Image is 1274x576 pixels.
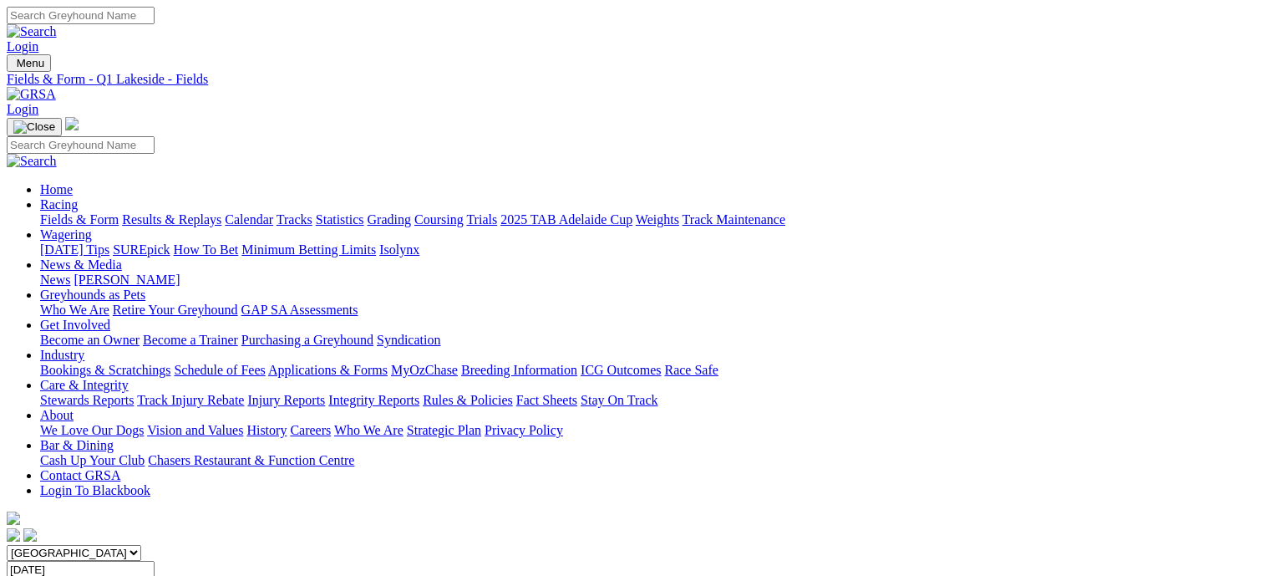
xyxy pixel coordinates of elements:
[7,528,20,542] img: facebook.svg
[268,363,388,377] a: Applications & Forms
[65,117,79,130] img: logo-grsa-white.png
[40,363,1267,378] div: Industry
[40,438,114,452] a: Bar & Dining
[137,393,244,407] a: Track Injury Rebate
[7,39,38,54] a: Login
[113,303,238,317] a: Retire Your Greyhound
[407,423,481,437] a: Strategic Plan
[40,212,119,227] a: Fields & Form
[7,102,38,116] a: Login
[40,242,109,257] a: [DATE] Tips
[40,273,1267,288] div: News & Media
[174,363,265,377] a: Schedule of Fees
[241,242,376,257] a: Minimum Betting Limits
[683,212,785,227] a: Track Maintenance
[174,242,239,257] a: How To Bet
[290,423,331,437] a: Careers
[7,87,56,102] img: GRSA
[414,212,464,227] a: Coursing
[368,212,411,227] a: Grading
[40,363,170,377] a: Bookings & Scratchings
[122,212,221,227] a: Results & Replays
[334,423,404,437] a: Who We Are
[17,57,44,69] span: Menu
[40,182,73,196] a: Home
[247,393,325,407] a: Injury Reports
[40,288,145,302] a: Greyhounds as Pets
[40,348,84,362] a: Industry
[40,318,110,332] a: Get Involved
[225,212,273,227] a: Calendar
[7,7,155,24] input: Search
[377,333,440,347] a: Syndication
[328,393,419,407] a: Integrity Reports
[241,303,358,317] a: GAP SA Assessments
[7,72,1267,87] a: Fields & Form - Q1 Lakeside - Fields
[40,468,120,482] a: Contact GRSA
[466,212,497,227] a: Trials
[40,212,1267,227] div: Racing
[7,136,155,154] input: Search
[40,423,1267,438] div: About
[516,393,577,407] a: Fact Sheets
[40,303,1267,318] div: Greyhounds as Pets
[379,242,419,257] a: Isolynx
[581,363,661,377] a: ICG Outcomes
[40,242,1267,257] div: Wagering
[423,393,513,407] a: Rules & Policies
[40,303,109,317] a: Who We Are
[23,528,37,542] img: twitter.svg
[664,363,718,377] a: Race Safe
[40,483,150,497] a: Login To Blackbook
[241,333,373,347] a: Purchasing a Greyhound
[40,257,122,272] a: News & Media
[40,453,145,467] a: Cash Up Your Club
[40,333,1267,348] div: Get Involved
[147,423,243,437] a: Vision and Values
[485,423,563,437] a: Privacy Policy
[581,393,657,407] a: Stay On Track
[316,212,364,227] a: Statistics
[391,363,458,377] a: MyOzChase
[40,333,140,347] a: Become an Owner
[500,212,632,227] a: 2025 TAB Adelaide Cup
[40,273,70,287] a: News
[40,423,144,437] a: We Love Our Dogs
[148,453,354,467] a: Chasers Restaurant & Function Centre
[277,212,312,227] a: Tracks
[113,242,170,257] a: SUREpick
[7,118,62,136] button: Toggle navigation
[7,24,57,39] img: Search
[13,120,55,134] img: Close
[246,423,287,437] a: History
[40,393,134,407] a: Stewards Reports
[40,197,78,212] a: Racing
[636,212,679,227] a: Weights
[7,154,57,169] img: Search
[40,408,74,422] a: About
[74,273,180,287] a: [PERSON_NAME]
[40,393,1267,408] div: Care & Integrity
[40,453,1267,468] div: Bar & Dining
[40,378,129,392] a: Care & Integrity
[7,512,20,525] img: logo-grsa-white.png
[143,333,238,347] a: Become a Trainer
[461,363,577,377] a: Breeding Information
[7,54,51,72] button: Toggle navigation
[40,227,92,242] a: Wagering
